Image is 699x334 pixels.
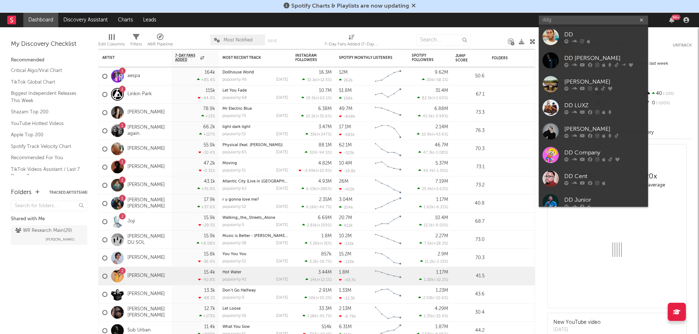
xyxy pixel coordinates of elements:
div: popularity: 42 [222,278,246,282]
span: 2.81k [307,224,317,228]
div: -44.4 % [198,96,215,100]
span: [PERSON_NAME] [46,235,75,244]
div: 17.1M [339,125,351,129]
div: [DATE] [276,187,288,191]
span: +31 % [321,242,331,246]
div: -323k [339,150,354,155]
span: 10.2k [306,114,316,118]
div: 76.3 [455,126,485,135]
a: Critical Algo/Viral Chart [11,67,80,75]
div: ( ) [301,96,332,100]
span: 20k [427,78,434,82]
div: 857k [321,252,332,257]
div: 62.1M [339,143,352,148]
span: Most Notified [224,38,253,43]
div: -43.7k [339,278,356,282]
div: -681k [339,132,355,137]
div: 67.1 [455,90,485,99]
div: [DATE] [276,169,288,173]
div: ( ) [422,77,448,82]
div: ( ) [301,114,332,118]
a: Biggest Independent Releases This Week [11,89,80,104]
span: +28.3 % [433,242,447,246]
div: ( ) [305,150,332,155]
div: 6.88M [434,106,448,111]
div: Music is Better - RÜFÜS DU SOL Remix [222,234,288,238]
div: ( ) [417,186,448,191]
span: +1.04 % [433,96,447,100]
div: Walking_the_Streets_Alone [222,216,288,220]
div: Artist [102,56,157,60]
a: [PERSON_NAME] DU SOL [127,234,168,246]
div: ( ) [302,223,332,228]
span: 82.5k [422,96,432,100]
div: [DATE] [276,78,288,82]
div: Spotify Followers [412,53,437,62]
div: ( ) [417,96,448,100]
a: DD [539,25,648,49]
a: DD Junior [539,190,648,214]
div: [DATE] [276,241,288,245]
a: DD LUXZ [539,96,648,120]
div: 73.0 [455,236,485,244]
span: +247 % [318,133,331,137]
div: 115k [206,88,215,93]
div: 15.9k [204,216,215,220]
div: 43.1k [204,179,215,184]
span: 7-Day Fans Added [175,53,198,62]
div: 2.9M [438,252,448,257]
div: 49.7M [339,106,352,111]
div: 40 [643,89,692,98]
div: popularity: 62 [222,187,246,191]
div: My Discovery Checklist [11,40,87,49]
div: 78.9k [203,106,215,111]
div: 16.3M [319,70,332,75]
div: 68.7 [455,217,485,226]
div: Edit Columns [98,31,125,52]
span: +62.1 % [317,96,331,100]
div: 204k [339,205,353,210]
span: 25.4k [422,187,432,191]
div: [PERSON_NAME] [564,77,644,86]
div: [DATE] [276,96,288,100]
div: popularity: 65 [222,150,246,154]
div: 73.2 [455,181,485,190]
div: 10.4M [435,216,448,220]
div: Folders [492,56,546,60]
span: +43.6 % [433,133,447,137]
span: Dismiss [411,3,416,9]
div: daily average [617,181,684,190]
div: +8.08 % [197,241,215,246]
div: 7.19M [435,179,448,184]
span: -9.05 % [434,224,447,228]
div: popularity: 52 [222,259,246,263]
a: [PERSON_NAME] [PERSON_NAME] [127,197,168,210]
div: Dollhouse World [222,71,288,75]
div: 15.9k [204,234,215,238]
div: 0 [643,98,692,108]
div: Instagram Followers [295,53,321,62]
div: r u gonna love me? [222,198,288,202]
span: 11.2k [425,260,434,264]
a: Shazam Top 200 [11,108,80,116]
span: +10.9 % [317,169,331,173]
svg: Chart title [372,158,404,176]
div: 3.04M [339,197,352,202]
svg: Chart title [372,267,404,285]
div: Moving [222,161,288,165]
div: Hot Water [222,270,288,274]
div: ( ) [419,277,448,282]
div: ( ) [419,241,448,246]
span: 6.16k [306,205,316,209]
div: ( ) [418,168,448,173]
span: 324 [309,151,316,155]
span: -1.08 % [434,151,447,155]
div: WR Research Main ( 29 ) [15,226,72,235]
div: popularity: 0 [222,223,244,227]
div: +37.6 % [197,205,215,209]
div: 422k [339,223,353,228]
span: -3.99k [303,169,316,173]
div: 198k [339,96,353,101]
div: 6.69M [318,216,332,220]
div: [DATE] [276,278,288,282]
